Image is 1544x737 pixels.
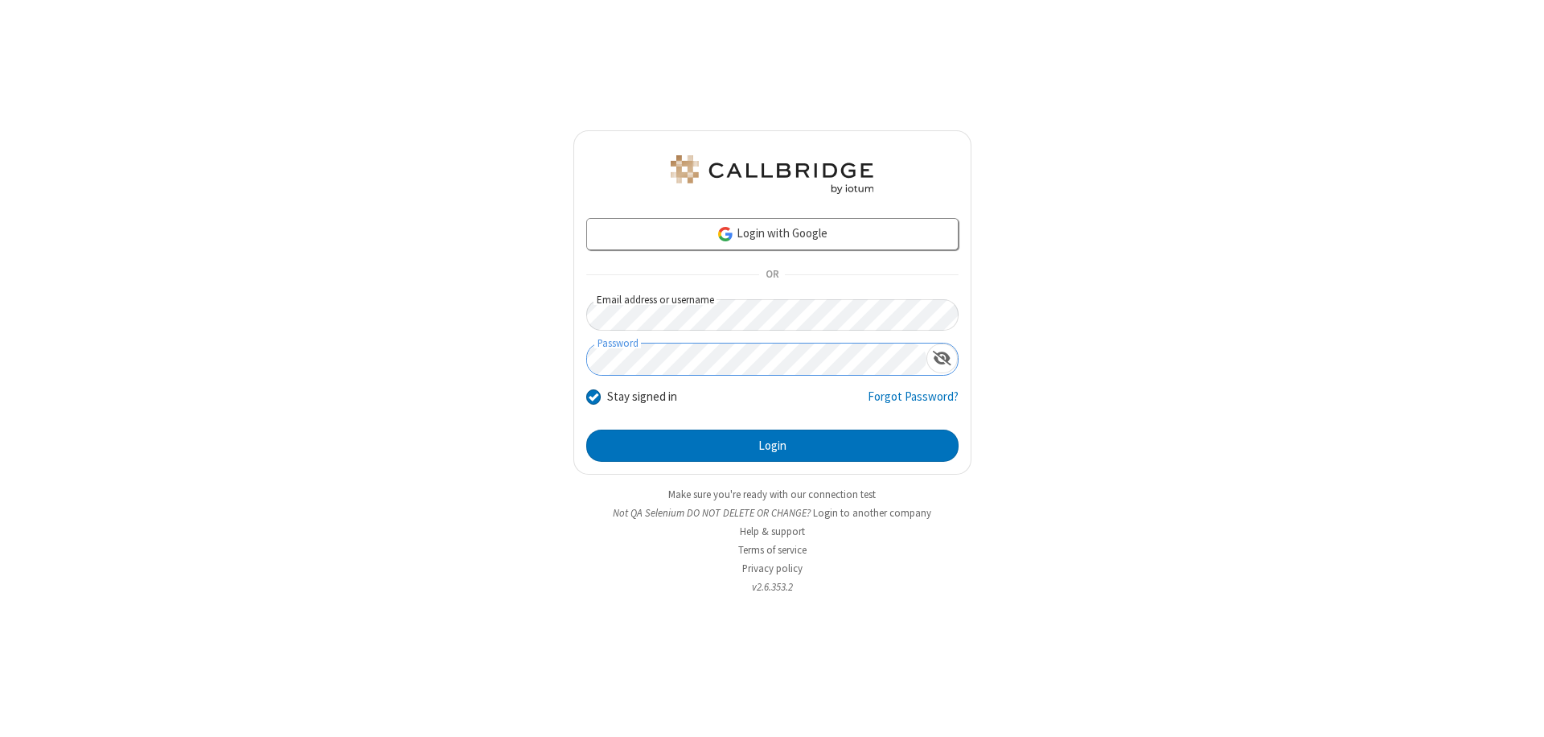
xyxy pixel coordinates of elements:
input: Email address or username [586,299,959,331]
button: Login [586,430,959,462]
span: OR [759,264,785,286]
a: Terms of service [738,543,807,557]
a: Help & support [740,525,805,538]
button: Login to another company [813,505,931,521]
a: Forgot Password? [868,388,959,418]
img: google-icon.png [717,225,734,243]
a: Make sure you're ready with our connection test [668,488,876,501]
img: QA Selenium DO NOT DELETE OR CHANGE [667,155,877,194]
a: Login with Google [586,218,959,250]
div: Show password [926,344,958,373]
input: Password [587,344,926,375]
li: v2.6.353.2 [573,579,971,595]
li: Not QA Selenium DO NOT DELETE OR CHANGE? [573,505,971,521]
label: Stay signed in [607,388,677,406]
a: Privacy policy [742,562,803,575]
